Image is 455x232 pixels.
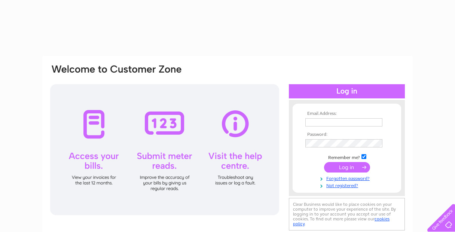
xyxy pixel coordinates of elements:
[324,162,370,173] input: Submit
[305,174,390,181] a: Forgotten password?
[303,111,390,116] th: Email Address:
[293,216,390,226] a: cookies policy
[305,181,390,189] a: Not registered?
[289,198,405,231] div: Clear Business would like to place cookies on your computer to improve your experience of the sit...
[303,153,390,161] td: Remember me?
[303,132,390,137] th: Password:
